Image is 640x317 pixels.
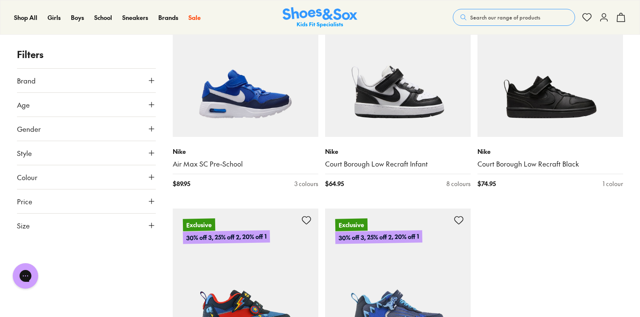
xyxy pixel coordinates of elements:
div: 8 colours [446,179,471,188]
a: Shop All [14,13,37,22]
span: Brand [17,75,36,86]
span: $ 74.95 [477,179,496,188]
a: Court Borough Low Recraft Black [477,159,623,169]
p: Exclusive [335,218,368,231]
span: Price [17,196,32,206]
a: Air Max SC Pre-School [173,159,318,169]
span: $ 64.95 [325,179,344,188]
img: SNS_Logo_Responsive.svg [283,7,357,28]
iframe: Gorgias live chat messenger [8,260,42,292]
a: Brands [158,13,178,22]
p: Exclusive [183,218,215,231]
p: 30% off 3, 25% off 2, 20% off 1 [183,230,270,244]
a: School [94,13,112,22]
a: Court Borough Low Recraft Infant [325,159,471,169]
span: $ 89.95 [173,179,190,188]
span: Age [17,100,30,110]
a: Sale [188,13,201,22]
button: Search our range of products [453,9,575,26]
div: 1 colour [603,179,623,188]
a: Boys [71,13,84,22]
span: Gender [17,124,41,134]
p: Filters [17,47,156,61]
p: Nike [477,147,623,156]
button: Colour [17,165,156,189]
span: Colour [17,172,37,182]
span: Size [17,220,30,231]
div: 3 colours [295,179,318,188]
button: Brand [17,69,156,92]
p: Nike [325,147,471,156]
a: Shoes & Sox [283,7,357,28]
p: Nike [173,147,318,156]
a: Girls [48,13,61,22]
button: Age [17,93,156,117]
a: Sneakers [122,13,148,22]
button: Size [17,214,156,237]
span: Search our range of products [470,14,540,21]
button: Style [17,141,156,165]
button: Gender [17,117,156,141]
p: 30% off 3, 25% off 2, 20% off 1 [335,230,422,244]
button: Price [17,189,156,213]
span: Style [17,148,32,158]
